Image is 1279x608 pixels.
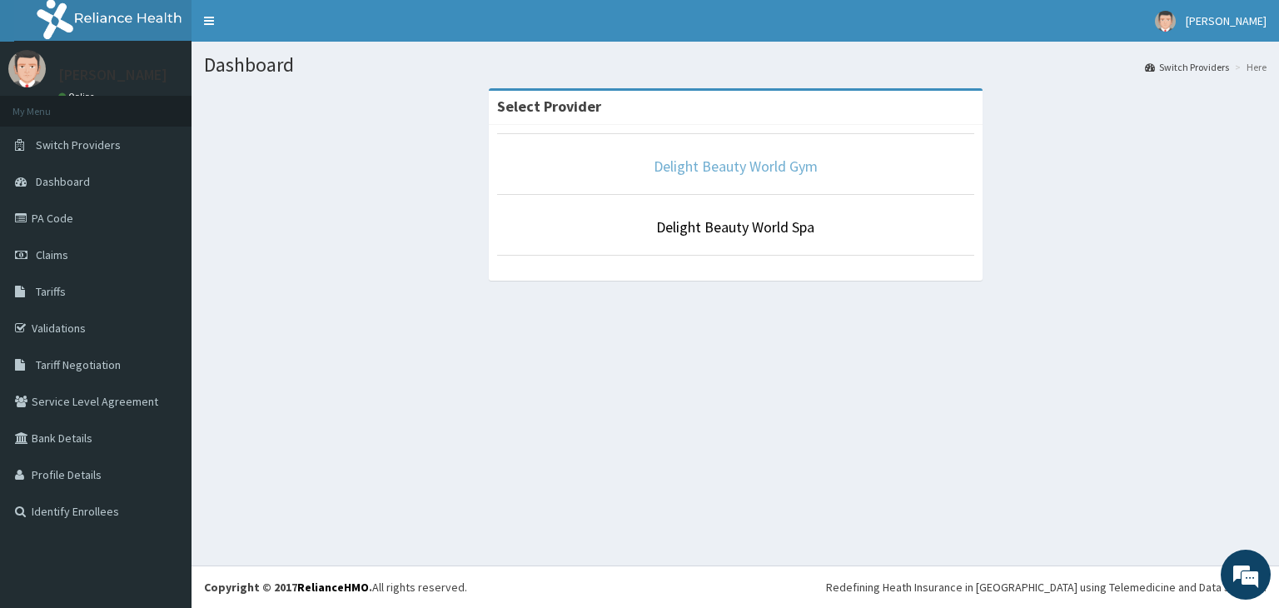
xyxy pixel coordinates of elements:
li: Here [1231,60,1267,74]
span: Switch Providers [36,137,121,152]
strong: Copyright © 2017 . [204,580,372,595]
footer: All rights reserved. [192,566,1279,608]
div: Redefining Heath Insurance in [GEOGRAPHIC_DATA] using Telemedicine and Data Science! [826,579,1267,596]
img: User Image [8,50,46,87]
span: Dashboard [36,174,90,189]
span: Tariffs [36,284,66,299]
a: Delight Beauty World Gym [654,157,818,176]
a: Delight Beauty World Spa [656,217,814,237]
strong: Select Provider [497,97,601,116]
span: [PERSON_NAME] [1186,13,1267,28]
span: Claims [36,247,68,262]
h1: Dashboard [204,54,1267,76]
span: Tariff Negotiation [36,357,121,372]
img: User Image [1155,11,1176,32]
a: Switch Providers [1145,60,1229,74]
a: RelianceHMO [297,580,369,595]
p: [PERSON_NAME] [58,67,167,82]
a: Online [58,91,98,102]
